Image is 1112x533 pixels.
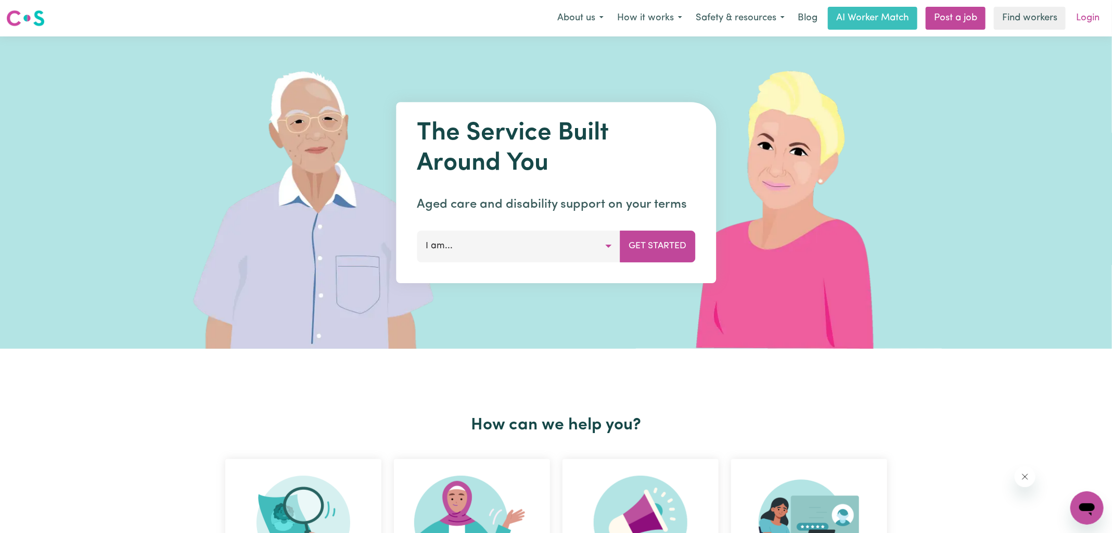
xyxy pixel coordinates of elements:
img: Careseekers logo [6,9,45,28]
a: Careseekers logo [6,6,45,30]
iframe: Button to launch messaging window [1070,491,1104,525]
h1: The Service Built Around You [417,119,695,179]
a: Post a job [926,7,986,30]
h2: How can we help you? [219,415,893,435]
p: Aged care and disability support on your terms [417,195,695,214]
button: Safety & resources [689,7,791,29]
a: AI Worker Match [828,7,917,30]
iframe: Close message [1015,466,1036,487]
a: Blog [791,7,824,30]
button: I am... [417,231,620,262]
button: How it works [610,7,689,29]
button: Get Started [620,231,695,262]
a: Login [1070,7,1106,30]
a: Find workers [994,7,1066,30]
button: About us [551,7,610,29]
span: Need any help? [6,7,63,16]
